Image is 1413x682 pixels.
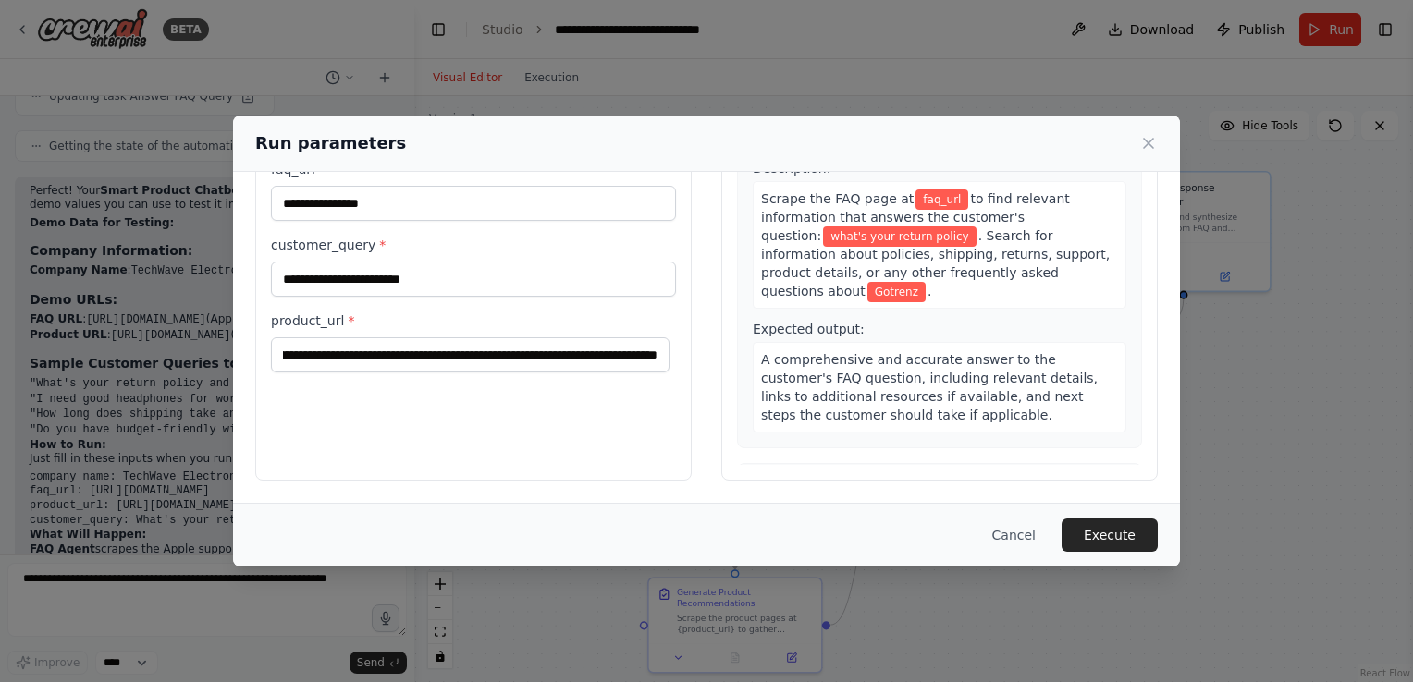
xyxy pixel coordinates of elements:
h2: Run parameters [255,130,406,156]
span: A comprehensive and accurate answer to the customer's FAQ question, including relevant details, l... [761,352,1098,422]
label: customer_query [271,236,676,254]
span: Variable: company_name [867,282,926,302]
span: to find relevant information that answers the customer's question: [761,191,1070,243]
span: Expected output: [753,322,865,336]
span: Variable: customer_query [823,226,976,247]
button: Execute [1062,518,1158,552]
span: . [928,284,931,298]
span: Scrape the FAQ page at [761,191,914,206]
button: Cancel [977,518,1051,552]
label: product_url [271,311,676,330]
span: Variable: faq_url [915,189,968,210]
